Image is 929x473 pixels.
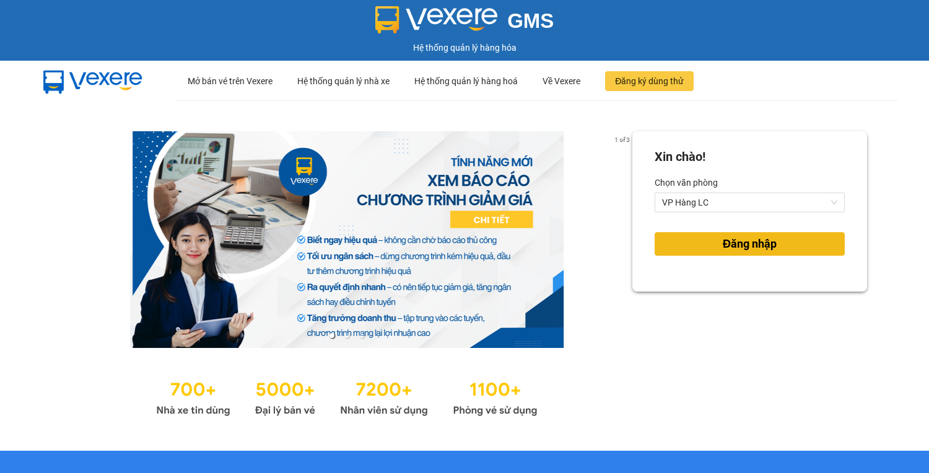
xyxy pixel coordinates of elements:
[615,131,632,348] button: next slide / item
[543,61,580,101] div: Về Vexere
[662,193,837,212] span: VP Hàng LC
[344,333,349,338] li: slide item 2
[611,131,632,147] p: 1 of 3
[375,6,498,33] img: logo 2
[31,61,155,102] img: mbUUG5Q.png
[507,9,554,32] span: GMS
[359,333,364,338] li: slide item 3
[414,61,518,101] div: Hệ thống quản lý hàng hoá
[605,71,694,91] button: Đăng ký dùng thử
[297,61,390,101] div: Hệ thống quản lý nhà xe
[615,74,684,88] span: Đăng ký dùng thử
[156,373,538,420] img: Statistics.png
[188,61,273,101] div: Mở bán vé trên Vexere
[329,333,334,338] li: slide item 1
[375,19,554,28] a: GMS
[3,41,926,54] div: Hệ thống quản lý hàng hóa
[655,232,845,256] button: Đăng nhập
[655,173,718,193] label: Chọn văn phòng
[62,131,79,348] button: previous slide / item
[723,235,777,253] span: Đăng nhập
[655,147,705,167] div: Xin chào!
